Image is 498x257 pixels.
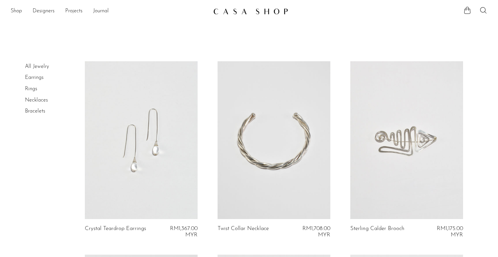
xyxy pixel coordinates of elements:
[218,226,269,238] a: Twist Collar Necklace
[170,226,198,237] span: RM1,367.00 MYR
[11,6,208,17] ul: NEW HEADER MENU
[11,6,208,17] nav: Desktop navigation
[302,226,330,237] span: RM1,708.00 MYR
[93,7,109,16] a: Journal
[25,86,37,92] a: Rings
[65,7,83,16] a: Projects
[25,64,49,69] a: All Jewelry
[437,226,463,237] span: RM1,175.00 MYR
[25,98,48,103] a: Necklaces
[25,75,44,80] a: Earrings
[11,7,22,16] a: Shop
[350,226,405,238] a: Sterling Calder Brooch
[25,109,45,114] a: Bracelets
[33,7,55,16] a: Designers
[85,226,146,238] a: Crystal Teardrop Earrings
